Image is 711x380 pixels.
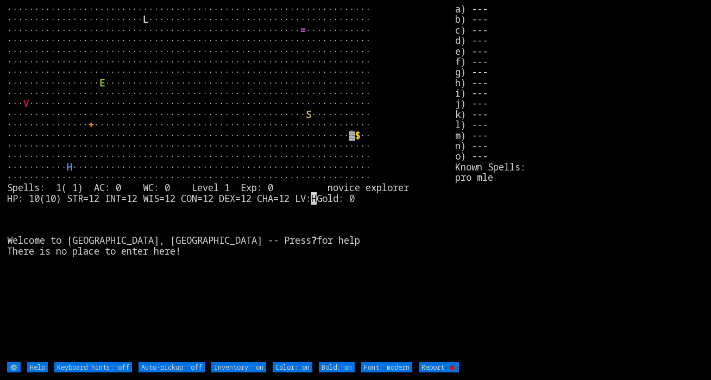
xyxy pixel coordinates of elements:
input: Color: on [273,362,312,372]
input: Report 🐞 [419,362,459,372]
input: Bold: on [319,362,355,372]
font: E [99,77,105,89]
input: Inventory: on [211,362,266,372]
font: V [23,97,29,110]
input: Font: modern [361,362,412,372]
b: ? [311,234,317,246]
stats: a) --- b) --- c) --- d) --- e) --- f) --- g) --- h) --- i) --- j) --- k) --- l) --- m) --- n) ---... [455,4,704,361]
larn: ··································································· ························· ···... [7,4,455,361]
mark: H [311,192,317,205]
font: L [143,13,148,26]
input: Keyboard hints: off [54,362,132,372]
input: Help [27,362,48,372]
input: ⚙️ [7,362,21,372]
input: Auto-pickup: off [139,362,205,372]
font: $ [355,129,360,142]
font: = [300,24,306,36]
font: S [306,108,311,121]
font: + [89,118,94,131]
font: H [67,161,72,173]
